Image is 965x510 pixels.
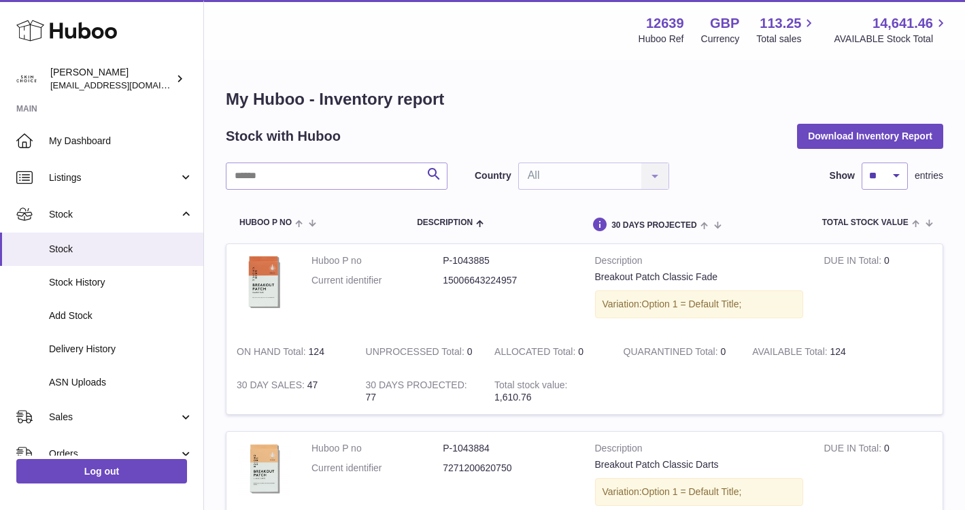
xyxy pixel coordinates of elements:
div: Currency [701,33,740,46]
span: Stock History [49,276,193,289]
span: Delivery History [49,343,193,356]
strong: 30 DAY SALES [237,379,307,394]
img: product image [237,442,291,496]
span: 113.25 [760,14,801,33]
button: Download Inventory Report [797,124,943,148]
dd: 15006643224957 [443,274,574,287]
span: 30 DAYS PROJECTED [611,221,697,230]
dd: P-1043885 [443,254,574,267]
span: 1,610.76 [494,392,532,403]
span: My Dashboard [49,135,193,148]
span: Description [417,218,473,227]
img: product image [237,254,291,311]
strong: ALLOCATED Total [494,346,578,360]
span: Add Stock [49,309,193,322]
span: Huboo P no [239,218,292,227]
strong: Description [595,254,804,271]
strong: 30 DAYS PROJECTED [366,379,467,394]
strong: ON HAND Total [237,346,309,360]
span: Sales [49,411,179,424]
div: Huboo Ref [639,33,684,46]
div: [PERSON_NAME] [50,66,173,92]
div: Breakout Patch Classic Darts [595,458,804,471]
span: Stock [49,208,179,221]
span: 14,641.46 [873,14,933,33]
div: Variation: [595,290,804,318]
td: 47 [226,369,356,415]
strong: Total stock value [494,379,567,394]
span: Option 1 = Default Title; [642,486,742,497]
td: 0 [813,244,943,335]
td: 124 [226,335,356,369]
img: admin@skinchoice.com [16,69,37,89]
span: ASN Uploads [49,376,193,389]
span: Total sales [756,33,817,46]
a: 14,641.46 AVAILABLE Stock Total [834,14,949,46]
td: 124 [742,335,871,369]
dt: Current identifier [311,274,443,287]
strong: Description [595,442,804,458]
div: Breakout Patch Classic Fade [595,271,804,284]
td: 0 [484,335,613,369]
strong: DUE IN Total [824,255,883,269]
span: Orders [49,447,179,460]
label: Country [475,169,511,182]
span: AVAILABLE Stock Total [834,33,949,46]
strong: GBP [710,14,739,33]
h2: Stock with Huboo [226,127,341,146]
dt: Huboo P no [311,442,443,455]
strong: DUE IN Total [824,443,883,457]
dd: P-1043884 [443,442,574,455]
dt: Huboo P no [311,254,443,267]
strong: UNPROCESSED Total [366,346,467,360]
span: Option 1 = Default Title; [642,299,742,309]
td: 77 [356,369,485,415]
a: Log out [16,459,187,483]
strong: 12639 [646,14,684,33]
strong: AVAILABLE Total [752,346,830,360]
span: [EMAIL_ADDRESS][DOMAIN_NAME] [50,80,200,90]
span: Stock [49,243,193,256]
dd: 7271200620750 [443,462,574,475]
span: Listings [49,171,179,184]
strong: QUARANTINED Total [624,346,721,360]
h1: My Huboo - Inventory report [226,88,943,110]
span: 0 [720,346,726,357]
div: Variation: [595,478,804,506]
span: Total stock value [822,218,909,227]
td: 0 [356,335,485,369]
span: entries [915,169,943,182]
dt: Current identifier [311,462,443,475]
a: 113.25 Total sales [756,14,817,46]
label: Show [830,169,855,182]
